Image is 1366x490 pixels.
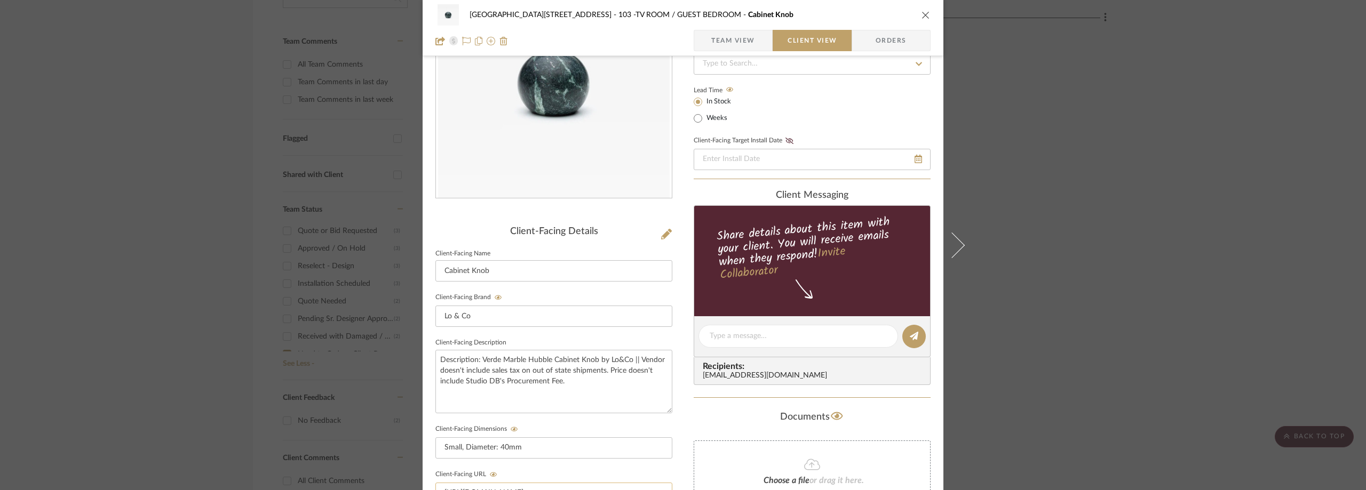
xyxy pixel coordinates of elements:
label: Client-Facing Target Install Date [694,137,797,144]
span: Choose a file [764,476,809,485]
label: Weeks [704,114,727,123]
input: Enter Client-Facing Brand [435,306,672,327]
span: Team View [711,30,755,51]
div: client Messaging [694,190,931,202]
span: Client View [788,30,837,51]
div: Documents [694,408,931,425]
span: Orders [864,30,918,51]
input: Enter item dimensions [435,437,672,459]
span: or drag it here. [809,476,864,485]
img: Remove from project [499,37,508,45]
span: Cabinet Knob [748,11,793,19]
span: [GEOGRAPHIC_DATA][STREET_ADDRESS] [470,11,618,19]
button: Client-Facing Brand [491,294,505,301]
label: Client-Facing Brand [435,294,505,301]
button: Client-Facing URL [486,471,501,478]
button: Client-Facing Target Install Date [782,137,797,144]
span: 103 -TV ROOM / GUEST BEDROOM [618,11,748,19]
mat-radio-group: Select item type [694,95,749,125]
label: In Stock [704,97,731,107]
div: Client-Facing Details [435,226,672,238]
span: Recipients: [703,362,926,371]
div: [EMAIL_ADDRESS][DOMAIN_NAME] [703,372,926,380]
label: Client-Facing Description [435,340,506,346]
label: Client-Facing Dimensions [435,425,521,433]
img: d01efedd-c195-4f73-8a01-f54b59852512_48x40.jpg [435,4,461,26]
input: Enter Client-Facing Item Name [435,260,672,282]
div: Share details about this item with your client. You will receive emails when they respond! [693,213,932,284]
label: Client-Facing URL [435,471,501,478]
button: Lead Time [722,85,737,95]
label: Client-Facing Name [435,251,490,256]
button: Client-Facing Dimensions [507,425,521,433]
button: close [921,10,931,20]
input: Type to Search… [694,53,931,75]
input: Enter Install Date [694,149,931,170]
label: Lead Time [694,85,749,95]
